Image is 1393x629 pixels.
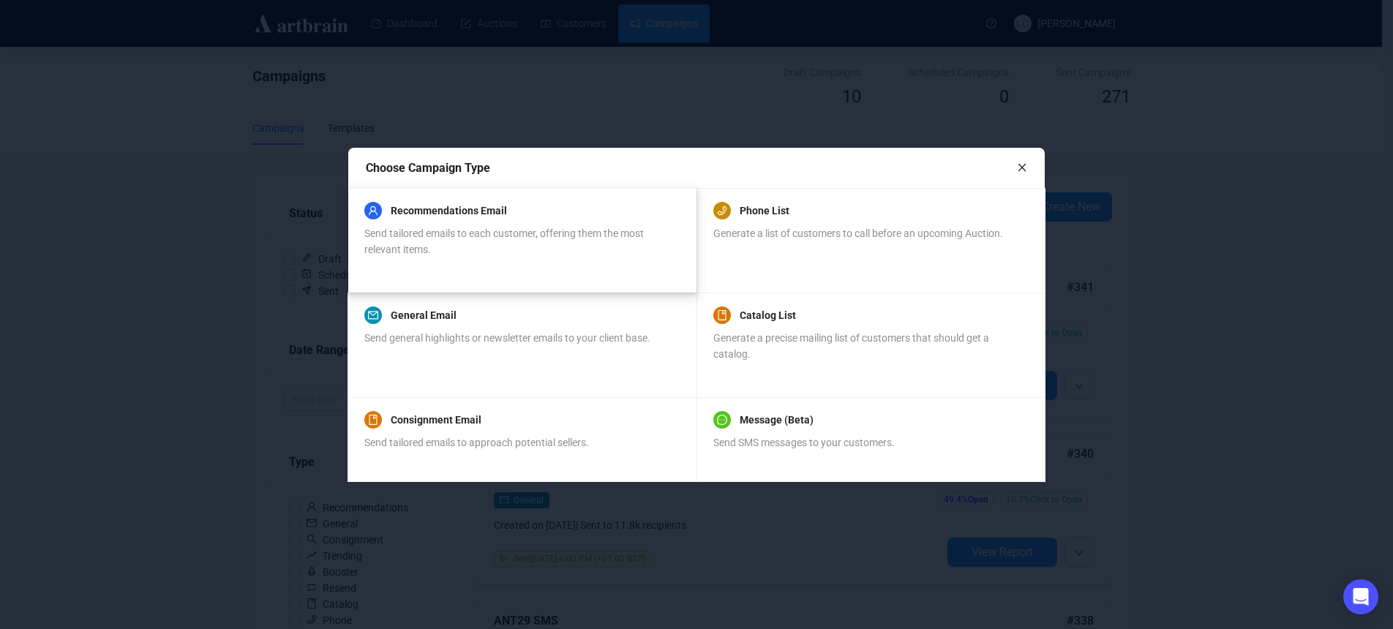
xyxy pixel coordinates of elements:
span: Send tailored emails to approach potential sellers. [364,437,589,448]
span: user [368,206,378,216]
a: Recommendations Email [391,202,507,219]
a: Message (Beta) [740,411,814,429]
span: close [1017,162,1027,173]
span: Send general highlights or newsletter emails to your client base. [364,332,650,344]
a: General Email [391,306,457,324]
a: Consignment Email [391,411,481,429]
span: Send SMS messages to your customers. [713,437,895,448]
span: book [368,415,378,425]
span: Generate a list of customers to call before an upcoming Auction. [713,227,1003,239]
span: book [717,310,727,320]
span: Send tailored emails to each customer, offering them the most relevant items. [364,227,644,255]
div: Open Intercom Messenger [1343,579,1378,614]
span: Generate a precise mailing list of customers that should get a catalog. [713,332,989,360]
a: Phone List [740,202,789,219]
span: phone [717,206,727,216]
div: Choose Campaign Type [366,159,1017,177]
a: Catalog List [740,306,796,324]
span: message [717,415,727,425]
span: mail [368,310,378,320]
